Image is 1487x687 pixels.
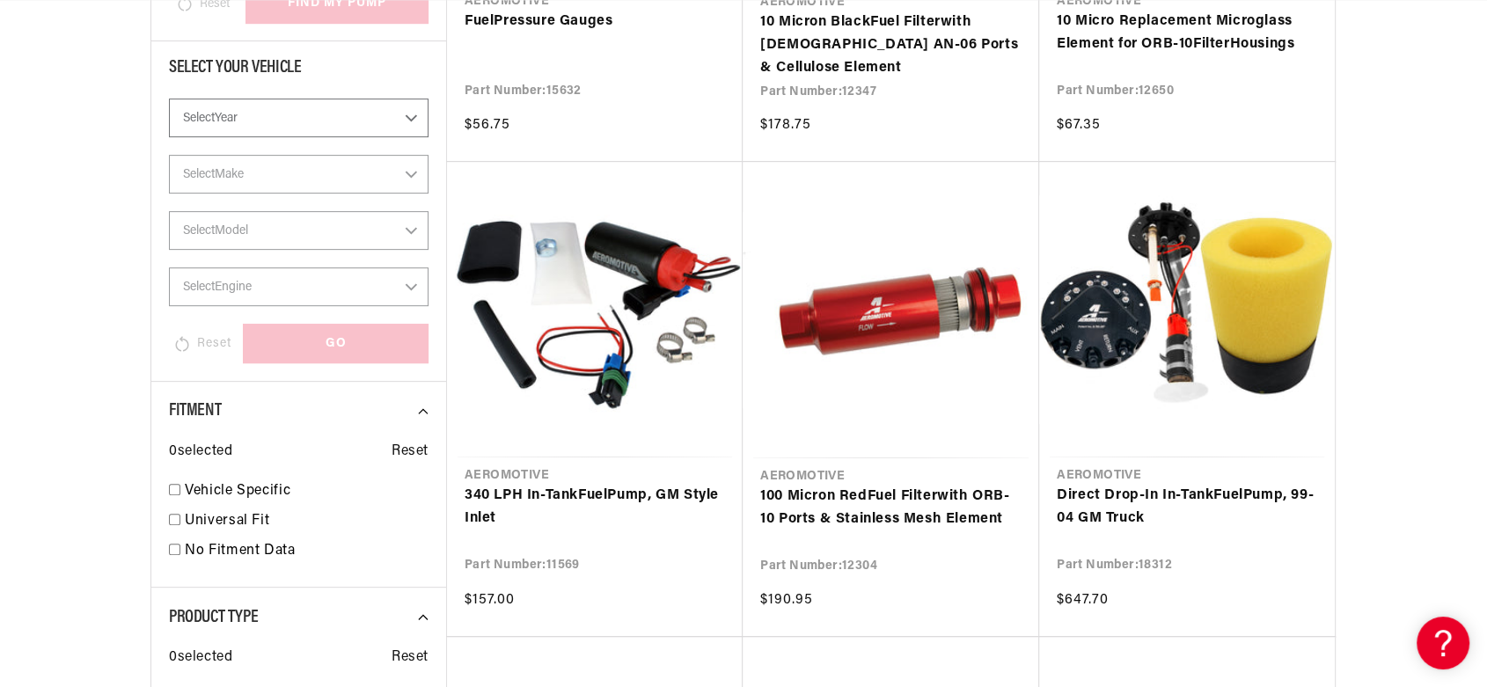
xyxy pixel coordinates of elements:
a: Vehicle Specific [185,480,429,503]
a: FuelPressure Gauges [465,11,725,33]
select: Engine [169,267,429,306]
span: Fitment [169,402,221,420]
a: Universal Fit [185,510,429,533]
a: 340 LPH In-TankFuelPump, GM Style Inlet [465,485,725,530]
a: 100 Micron RedFuel Filterwith ORB-10 Ports & Stainless Mesh Element [760,486,1022,530]
a: No Fitment Data [185,540,429,563]
span: 0 selected [169,647,232,669]
select: Make [169,155,429,194]
div: Select Your Vehicle [169,59,429,81]
a: 10 Micron BlackFuel Filterwith [DEMOGRAPHIC_DATA] AN-06 Ports & Cellulose Element [760,11,1022,79]
select: Model [169,211,429,250]
span: Product Type [169,609,258,626]
a: Direct Drop-In In-TankFuelPump, 99-04 GM Truck [1057,485,1317,530]
span: Reset [392,647,429,669]
a: 10 Micro Replacement Microglass Element for ORB-10FilterHousings [1057,11,1317,55]
select: Year [169,99,429,137]
span: 0 selected [169,441,232,464]
span: Reset [392,441,429,464]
